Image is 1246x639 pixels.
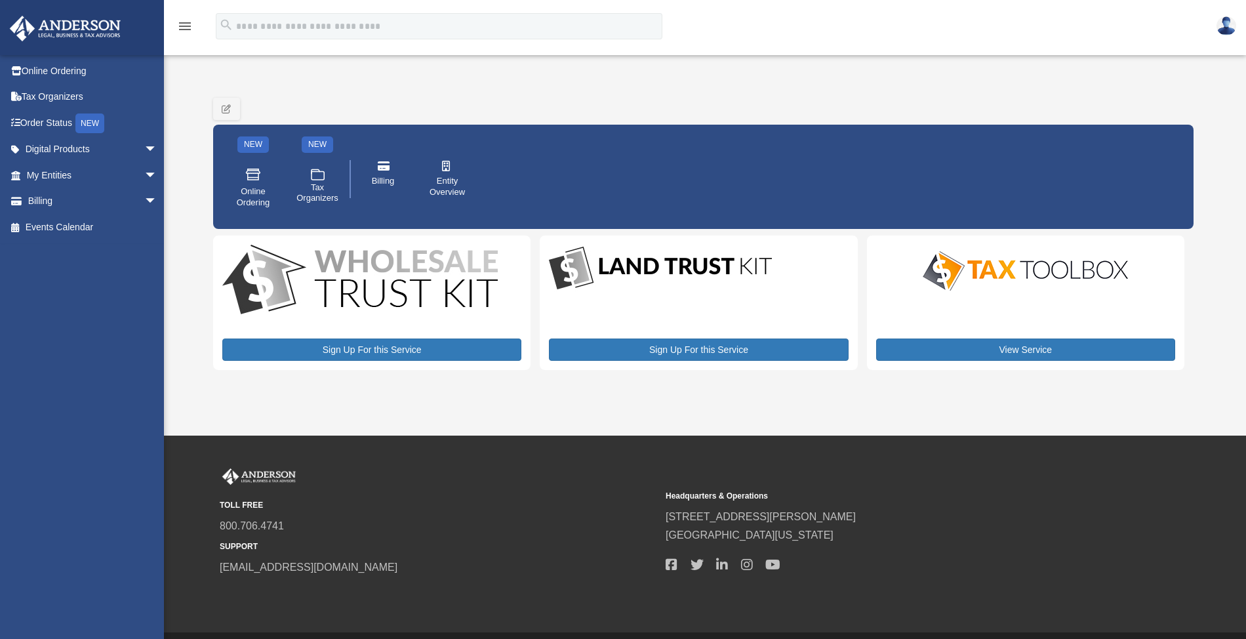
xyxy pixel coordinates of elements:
small: SUPPORT [220,540,656,554]
img: Anderson Advisors Platinum Portal [220,468,298,485]
a: Billing [355,152,411,207]
a: View Service [876,339,1175,361]
a: Events Calendar [9,214,177,240]
a: Tax Organizers [290,157,345,218]
div: NEW [75,113,104,133]
a: Tax Organizers [9,84,177,110]
a: [STREET_ADDRESS][PERSON_NAME] [666,511,856,522]
a: [GEOGRAPHIC_DATA][US_STATE] [666,529,834,541]
img: Anderson Advisors Platinum Portal [6,16,125,41]
a: [EMAIL_ADDRESS][DOMAIN_NAME] [220,562,397,573]
i: menu [177,18,193,34]
span: arrow_drop_down [144,162,171,189]
a: Order StatusNEW [9,110,177,136]
span: arrow_drop_down [144,136,171,163]
a: Online Ordering [226,157,281,218]
div: NEW [302,136,333,153]
span: Online Ordering [235,186,271,209]
a: Digital Productsarrow_drop_down [9,136,171,163]
span: Entity Overview [429,176,466,198]
span: Billing [372,176,395,187]
span: arrow_drop_down [144,188,171,215]
img: WS-Trust-Kit-lgo-1.jpg [222,245,498,318]
a: menu [177,23,193,34]
a: Sign Up For this Service [222,339,521,361]
img: User Pic [1216,16,1236,35]
a: Online Ordering [9,58,177,84]
span: Tax Organizers [296,182,338,205]
a: Entity Overview [420,152,475,207]
a: My Entitiesarrow_drop_down [9,162,177,188]
div: NEW [237,136,269,153]
img: LandTrust_lgo-1.jpg [549,245,772,293]
a: 800.706.4741 [220,520,284,531]
small: TOLL FREE [220,499,656,512]
a: Sign Up For this Service [549,339,848,361]
i: search [219,18,233,32]
small: Headquarters & Operations [666,489,1102,503]
a: Billingarrow_drop_down [9,188,177,215]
